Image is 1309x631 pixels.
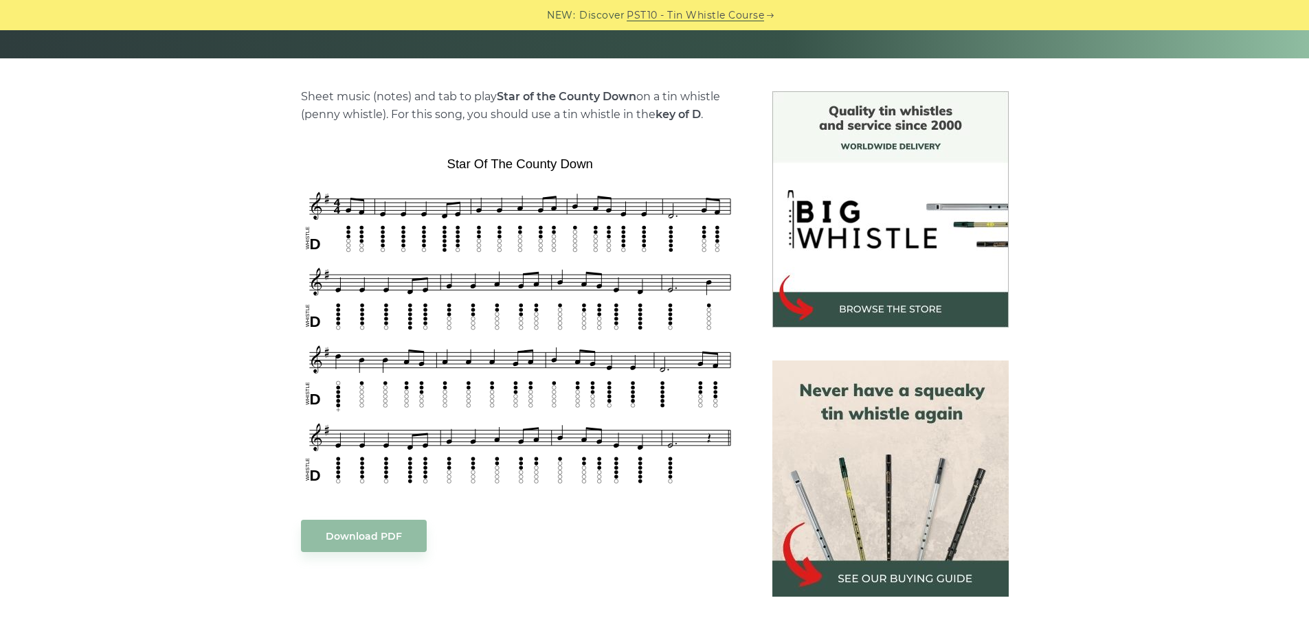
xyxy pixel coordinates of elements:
a: PST10 - Tin Whistle Course [627,8,764,23]
strong: key of D [656,108,701,121]
span: NEW: [547,8,575,23]
img: tin whistle buying guide [772,360,1009,597]
img: BigWhistle Tin Whistle Store [772,91,1009,328]
img: Star of the County Down Tin Whistle Tab & Sheet Music [301,152,739,492]
a: Download PDF [301,520,427,552]
p: Sheet music (notes) and tab to play on a tin whistle (penny whistle). For this song, you should u... [301,88,739,124]
strong: Star of the County Down [497,90,636,103]
span: Discover [579,8,625,23]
